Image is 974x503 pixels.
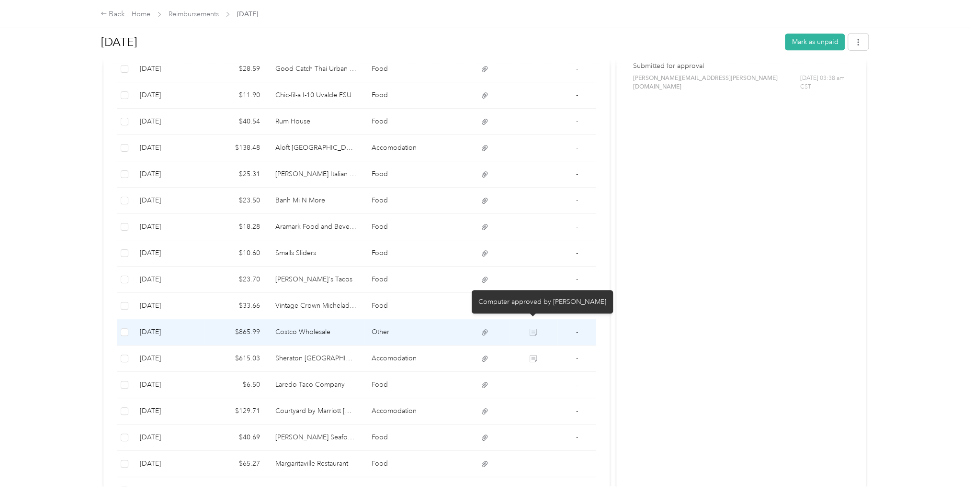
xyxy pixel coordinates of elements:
td: Food [364,451,461,477]
span: - [576,275,578,283]
span: - [576,328,578,336]
td: - [557,56,596,82]
td: Food [364,425,461,451]
td: 8-8-2025 [132,319,204,346]
td: - [557,398,596,425]
td: - [557,188,596,214]
td: 8-11-2025 [132,214,204,240]
td: Rum House [268,109,364,135]
td: $865.99 [204,319,267,346]
td: Accomodation [364,346,461,372]
td: 8-7-2025 [132,425,204,451]
td: $10.60 [204,240,267,267]
td: Laredo Taco Company [268,372,364,398]
td: Aramark Food and Beverage [268,214,364,240]
td: Aloft Shenandoah Woodlands Area [268,135,364,161]
td: Carrabba's Italian Grill [268,161,364,188]
td: - [557,109,596,135]
td: Chic-fil-a I-10 Uvalde FSU [268,82,364,109]
td: $6.50 [204,372,267,398]
span: - [576,380,578,389]
td: - [557,267,596,293]
td: - [557,161,596,188]
span: - [576,223,578,231]
iframe: Everlance-gr Chat Button Frame [920,449,974,503]
td: Food [364,56,461,82]
td: Accomodation [364,135,461,161]
td: Costco Wholesale [268,319,364,346]
td: $615.03 [204,346,267,372]
td: $23.50 [204,188,267,214]
span: - [576,117,578,125]
td: Food [364,240,461,267]
td: 8-8-2025 [132,346,204,372]
td: 8-13-2025 [132,82,204,109]
span: - [576,196,578,204]
td: Banh Mi N More [268,188,364,214]
td: - [557,451,596,477]
td: Vintage Crown Michelada Bar [268,293,364,319]
td: Food [364,82,461,109]
span: - [576,486,578,494]
a: Home [132,10,150,18]
td: $40.69 [204,425,267,451]
div: Back [101,9,125,20]
td: 8-7-2025 [132,398,204,425]
td: 8-12-2025 [132,135,204,161]
td: 8-14-2025 [132,56,204,82]
td: $33.66 [204,293,267,319]
td: Food [364,188,461,214]
td: $25.31 [204,161,267,188]
h1: Aug 2025 [101,31,779,54]
td: Margaritaville Restaurant [268,451,364,477]
td: - [557,425,596,451]
span: [DATE] 03:38 am CST [800,74,849,91]
td: - [557,319,596,346]
td: Torchy's Tacos [268,267,364,293]
td: $23.70 [204,267,267,293]
td: $28.59 [204,56,267,82]
td: $40.54 [204,109,267,135]
span: - [576,170,578,178]
a: Reimbursements [169,10,219,18]
span: - [576,144,578,152]
td: Smalls Sliders [268,240,364,267]
td: $18.28 [204,214,267,240]
td: Food [364,372,461,398]
td: - [557,372,596,398]
span: - [576,249,578,257]
td: 8-13-2025 [132,109,204,135]
td: - [557,214,596,240]
td: - [557,346,596,372]
span: - [576,407,578,415]
td: 8-10-2025 [132,267,204,293]
td: $138.48 [204,135,267,161]
td: - [557,82,596,109]
span: - [576,65,578,73]
td: Food [364,214,461,240]
td: Other [364,319,461,346]
span: [PERSON_NAME][EMAIL_ADDRESS][PERSON_NAME][DOMAIN_NAME] [633,74,800,91]
div: Computer approved by [PERSON_NAME] [472,290,613,313]
span: - [576,91,578,99]
td: $65.27 [204,451,267,477]
td: Sheraton Houston Brookhollow Hotel [268,346,364,372]
td: Food [364,293,461,319]
td: 8-12-2025 [132,188,204,214]
td: - [557,135,596,161]
span: - [576,459,578,468]
td: 8-6-2025 [132,451,204,477]
td: $129.71 [204,398,267,425]
td: 8-11-2025 [132,240,204,267]
td: Food [364,161,461,188]
span: [DATE] [237,9,258,19]
td: 8-12-2025 [132,161,204,188]
td: - [557,240,596,267]
td: Food [364,109,461,135]
td: 8-9-2025 [132,293,204,319]
button: Mark as unpaid [785,34,845,50]
td: Accomodation [364,398,461,425]
span: - [576,433,578,441]
td: Landry's Seafood House - Corpus Christi [268,425,364,451]
td: Food [364,267,461,293]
